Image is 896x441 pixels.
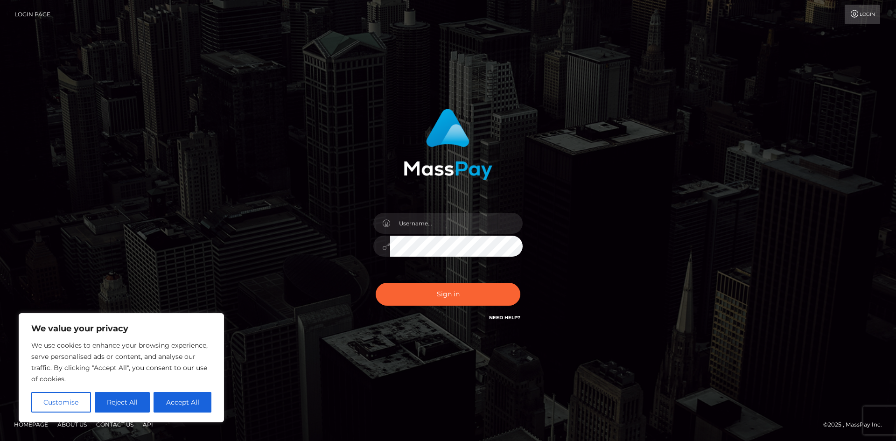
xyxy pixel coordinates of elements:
[489,315,520,321] a: Need Help?
[54,417,91,432] a: About Us
[390,213,523,234] input: Username...
[845,5,880,24] a: Login
[92,417,137,432] a: Contact Us
[404,109,492,180] img: MassPay Login
[154,392,211,413] button: Accept All
[14,5,50,24] a: Login Page
[10,417,52,432] a: Homepage
[19,313,224,422] div: We value your privacy
[31,392,91,413] button: Customise
[31,323,211,334] p: We value your privacy
[95,392,150,413] button: Reject All
[139,417,157,432] a: API
[823,420,889,430] div: © 2025 , MassPay Inc.
[31,340,211,385] p: We use cookies to enhance your browsing experience, serve personalised ads or content, and analys...
[376,283,520,306] button: Sign in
